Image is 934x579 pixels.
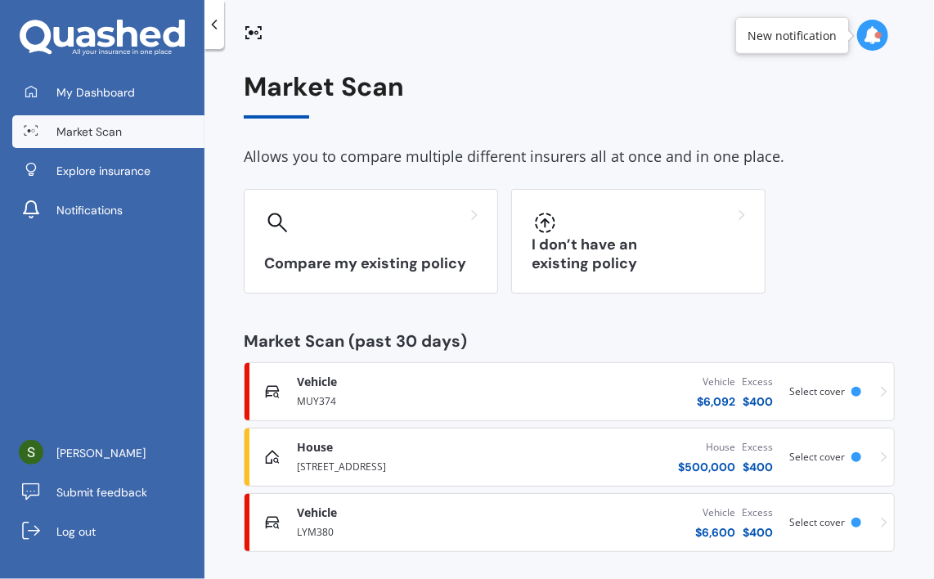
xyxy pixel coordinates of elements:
h3: Compare my existing policy [264,254,478,273]
div: Vehicle [697,374,735,390]
a: Log out [12,515,204,548]
span: Log out [56,523,96,540]
div: Market Scan (past 30 days) [244,333,895,349]
span: Vehicle [297,374,337,390]
div: MUY374 [297,390,520,410]
div: $ 400 [742,524,773,541]
div: Excess [742,505,773,521]
div: $ 6,600 [695,524,735,541]
div: Market Scan [244,72,895,119]
span: Market Scan [56,123,122,140]
span: Select cover [789,384,845,398]
div: $ 400 [742,459,773,475]
span: Select cover [789,450,845,464]
span: [PERSON_NAME] [56,445,146,461]
div: $ 400 [742,393,773,410]
div: [STREET_ADDRESS] [297,456,520,475]
h3: I don’t have an existing policy [532,236,745,273]
a: Submit feedback [12,476,204,509]
span: Explore insurance [56,163,150,179]
a: Explore insurance [12,155,204,187]
div: $ 500,000 [678,459,735,475]
div: Excess [742,439,773,456]
div: Excess [742,374,773,390]
div: House [678,439,735,456]
img: ACg8ocL01wTH7kkX1gm2PNj-blyndJT4qXoEiz9mWqDdmLMuHWU_cg=s96-c [19,440,43,465]
a: Notifications [12,194,204,227]
a: My Dashboard [12,76,204,109]
div: Allows you to compare multiple different insurers all at once and in one place. [244,145,895,169]
span: Notifications [56,202,123,218]
div: Vehicle [695,505,735,521]
span: Select cover [789,515,845,529]
div: $ 6,092 [697,393,735,410]
span: Vehicle [297,505,337,521]
a: VehicleLYM380Vehicle$6,600Excess$400Select cover [244,493,895,552]
div: New notification [748,27,837,43]
span: Submit feedback [56,484,147,500]
span: House [297,439,333,456]
a: House[STREET_ADDRESS]House$500,000Excess$400Select cover [244,428,895,487]
div: LYM380 [297,521,520,541]
span: My Dashboard [56,84,135,101]
a: [PERSON_NAME] [12,437,204,469]
a: Market Scan [12,115,204,148]
a: VehicleMUY374Vehicle$6,092Excess$400Select cover [244,362,895,421]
